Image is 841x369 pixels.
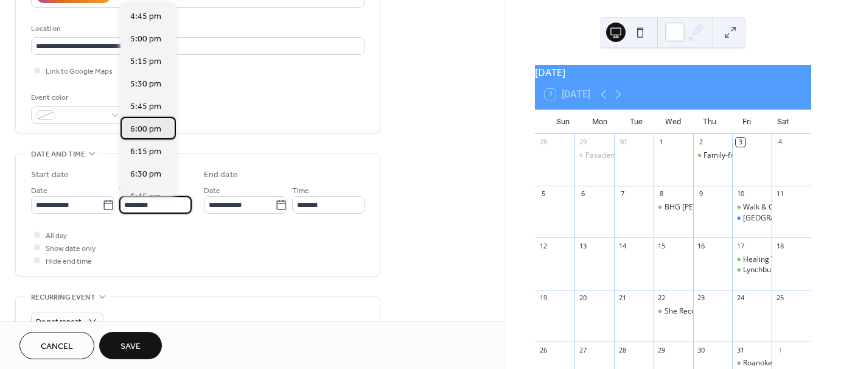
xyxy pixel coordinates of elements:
div: Richmond, Virginia PLA Networking Luncheon [732,213,772,223]
span: 6:45 pm [130,191,161,203]
span: Time [292,184,309,197]
div: 14 [618,241,627,250]
div: 28 [539,138,548,147]
div: Walk & Chat: Fall Edition [732,202,772,213]
div: Healing Your Inner Eater! [743,255,828,265]
span: Recurring event [31,291,96,304]
div: Fri [728,110,764,134]
div: 19 [539,293,548,303]
span: Do not repeat [36,315,82,329]
div: 22 [657,293,666,303]
div: Sun [545,110,581,134]
div: Location [31,23,362,35]
div: She Recovers: Navigating Unique Challenges for Women in Addiction Treatment [654,306,693,317]
div: 3 [736,138,745,147]
span: 5:30 pm [130,78,161,91]
div: 20 [578,293,587,303]
div: 29 [578,138,587,147]
div: 5 [539,189,548,199]
div: Mon [581,110,618,134]
div: 11 [775,189,784,199]
span: Save [120,340,141,353]
div: Wed [655,110,691,134]
div: 9 [697,189,706,199]
div: 28 [618,345,627,354]
div: 31 [736,345,745,354]
div: 26 [539,345,548,354]
div: Thu [691,110,728,134]
span: Cancel [41,340,73,353]
div: Lynchburg Virginia PLA Networking Luncheon [732,265,772,275]
div: Pasadena [GEOGRAPHIC_DATA] [PERSON_NAME][GEOGRAPHIC_DATA] [585,150,827,161]
div: Tue [618,110,655,134]
div: 18 [775,241,784,250]
div: 12 [539,241,548,250]
span: 6:30 pm [130,168,161,181]
div: 10 [736,189,745,199]
div: 24 [736,293,745,303]
div: 1 [657,138,666,147]
span: Hide end time [46,255,92,268]
span: Link to Google Maps [46,65,113,78]
div: 27 [578,345,587,354]
div: 30 [618,138,627,147]
button: Save [99,332,162,359]
span: 5:45 pm [130,100,161,113]
div: 21 [618,293,627,303]
div: Pasadena Villa Outpatient Stafford Open House [574,150,614,161]
div: 1 [775,345,784,354]
div: 16 [697,241,706,250]
div: End date [204,169,238,181]
span: All day [46,230,67,242]
div: 30 [697,345,706,354]
span: Time [119,184,136,197]
div: [DATE] [535,65,811,80]
div: Event color [31,91,122,104]
span: 6:00 pm [130,123,161,136]
div: BHG Glen Allen Fall Resource Fair [654,202,693,213]
span: 5:00 pm [130,33,161,46]
span: Date [31,184,47,197]
div: 2 [697,138,706,147]
div: Sat [765,110,801,134]
div: 23 [697,293,706,303]
div: 4 [775,138,784,147]
div: Start date [31,169,69,181]
div: Walk & Chat: Fall Edition [743,202,825,213]
span: 4:45 pm [130,10,161,23]
div: 8 [657,189,666,199]
div: Healing Your Inner Eater! [732,255,772,265]
div: 6 [578,189,587,199]
button: Cancel [19,332,94,359]
span: Date and time [31,148,85,161]
span: 5:15 pm [130,55,161,68]
span: Date [204,184,220,197]
div: 15 [657,241,666,250]
span: 6:15 pm [130,146,161,158]
div: 25 [775,293,784,303]
div: 17 [736,241,745,250]
div: Family-friendly networking event on the farm! [693,150,733,161]
span: Show date only [46,242,96,255]
div: 13 [578,241,587,250]
div: 7 [618,189,627,199]
div: Roanoke, VA PLA Networking Luncheon [732,358,772,368]
div: 29 [657,345,666,354]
